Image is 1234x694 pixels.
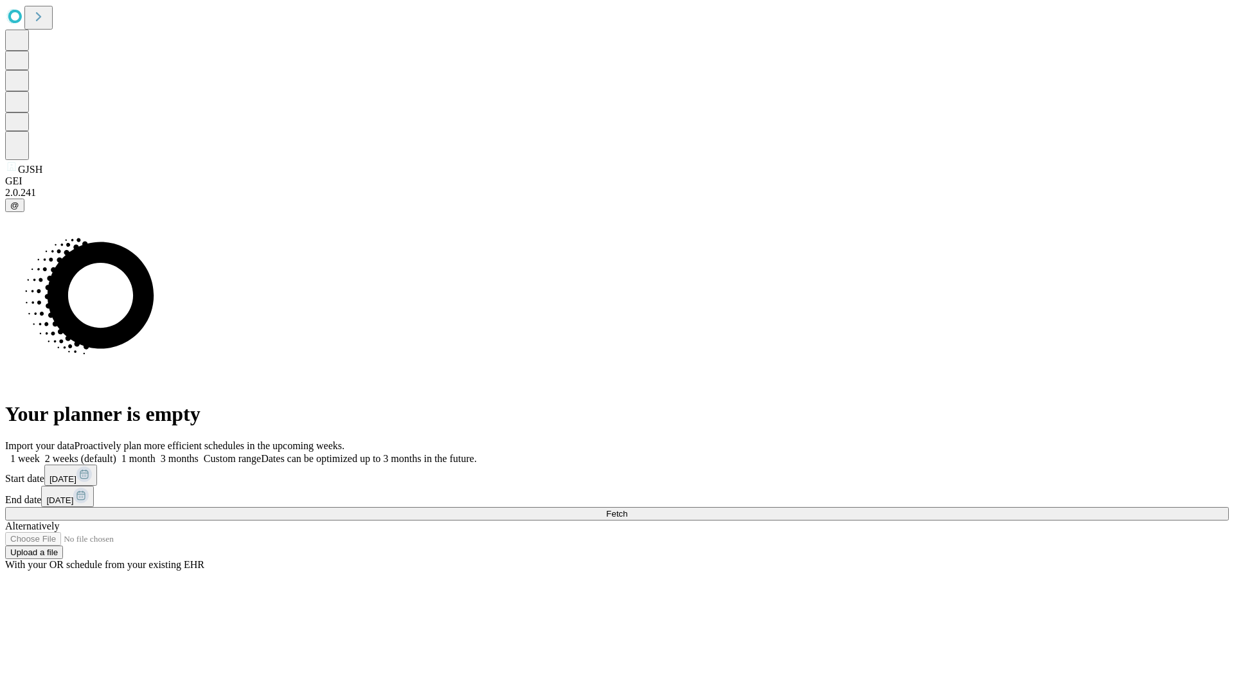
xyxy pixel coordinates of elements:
span: Alternatively [5,520,59,531]
h1: Your planner is empty [5,402,1229,426]
button: @ [5,199,24,212]
button: Upload a file [5,546,63,559]
span: Custom range [204,453,261,464]
span: Dates can be optimized up to 3 months in the future. [261,453,476,464]
span: 1 month [121,453,156,464]
div: Start date [5,465,1229,486]
span: GJSH [18,164,42,175]
span: 3 months [161,453,199,464]
span: Import your data [5,440,75,451]
div: End date [5,486,1229,507]
span: 1 week [10,453,40,464]
span: With your OR schedule from your existing EHR [5,559,204,570]
span: @ [10,200,19,210]
button: [DATE] [44,465,97,486]
span: 2 weeks (default) [45,453,116,464]
button: [DATE] [41,486,94,507]
div: GEI [5,175,1229,187]
span: Proactively plan more efficient schedules in the upcoming weeks. [75,440,344,451]
button: Fetch [5,507,1229,520]
div: 2.0.241 [5,187,1229,199]
span: Fetch [606,509,627,519]
span: [DATE] [49,474,76,484]
span: [DATE] [46,495,73,505]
